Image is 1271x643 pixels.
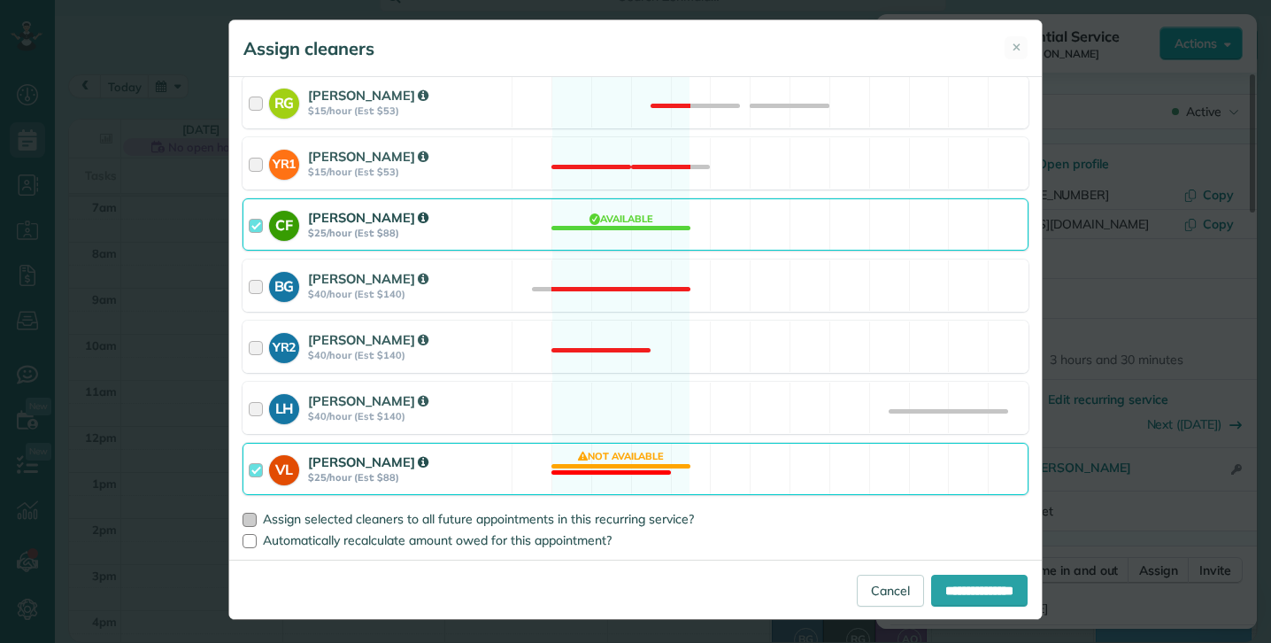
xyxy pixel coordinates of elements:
[308,148,428,165] strong: [PERSON_NAME]
[308,166,506,178] strong: $15/hour (Est: $53)
[308,392,428,409] strong: [PERSON_NAME]
[308,227,506,239] strong: $25/hour (Est: $88)
[269,394,299,419] strong: LH
[269,272,299,297] strong: BG
[308,270,428,287] strong: [PERSON_NAME]
[308,105,506,117] strong: $15/hour (Est: $53)
[269,150,299,174] strong: YR1
[308,349,506,361] strong: $40/hour (Est: $140)
[308,453,428,470] strong: [PERSON_NAME]
[269,211,299,236] strong: CF
[308,471,506,484] strong: $25/hour (Est: $88)
[308,331,428,348] strong: [PERSON_NAME]
[308,87,428,104] strong: [PERSON_NAME]
[243,36,374,61] h5: Assign cleaners
[857,575,924,607] a: Cancel
[1012,39,1021,56] span: ✕
[263,511,694,527] span: Assign selected cleaners to all future appointments in this recurring service?
[308,209,428,226] strong: [PERSON_NAME]
[308,288,506,300] strong: $40/hour (Est: $140)
[269,455,299,480] strong: VL
[269,333,299,357] strong: YR2
[263,532,612,548] span: Automatically recalculate amount owed for this appointment?
[269,89,299,113] strong: RG
[308,410,506,422] strong: $40/hour (Est: $140)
